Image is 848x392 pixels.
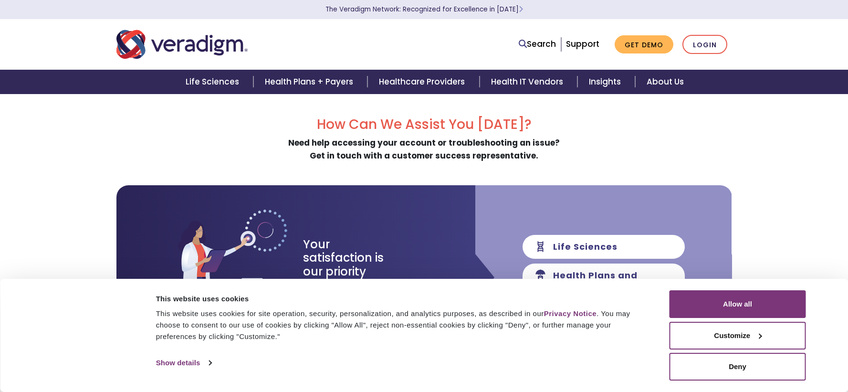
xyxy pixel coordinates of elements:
[544,309,597,318] a: Privacy Notice
[635,70,695,94] a: About Us
[480,70,577,94] a: Health IT Vendors
[156,308,648,342] div: This website uses cookies for site operation, security, personalization, and analytics purposes, ...
[577,70,635,94] a: Insights
[116,117,732,133] h2: How Can We Assist You [DATE]?
[519,5,523,14] span: Learn More
[288,137,560,161] strong: Need help accessing your account or troubleshooting an issue? Get in touch with a customer succes...
[566,38,599,50] a: Support
[174,70,253,94] a: Life Sciences
[156,293,648,305] div: This website uses cookies
[615,35,673,54] a: Get Demo
[367,70,479,94] a: Healthcare Providers
[325,5,523,14] a: The Veradigm Network: Recognized for Excellence in [DATE]Learn More
[253,70,367,94] a: Health Plans + Payers
[519,38,556,51] a: Search
[303,238,401,279] h3: Your satisfaction is our priority
[156,356,211,370] a: Show details
[670,353,806,381] button: Deny
[116,29,248,60] img: Veradigm logo
[682,35,727,54] a: Login
[670,322,806,350] button: Customize
[670,290,806,318] button: Allow all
